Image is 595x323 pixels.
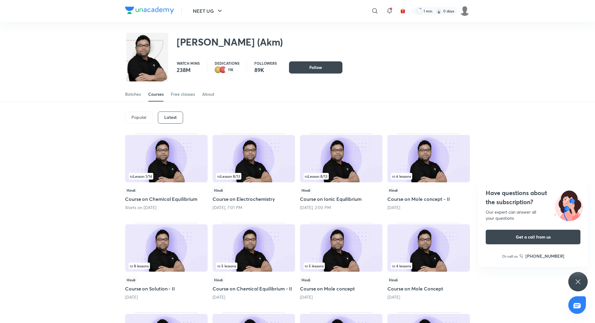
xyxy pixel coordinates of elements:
img: Thumbnail [300,224,382,272]
p: Dedications [215,61,240,65]
span: 4 lessons [392,264,411,268]
img: Thumbnail [212,224,295,272]
img: streak [436,8,442,14]
div: Course on Mole concept [300,223,382,300]
span: Hindi [125,187,137,194]
div: infosection [391,263,466,269]
img: educator badge1 [219,66,227,74]
div: left [216,173,291,180]
div: About [202,91,214,97]
div: infocontainer [129,173,204,180]
img: Thumbnail [300,135,382,182]
div: 1 month ago [387,294,470,300]
img: Thumbnail [387,135,470,182]
div: left [391,263,466,269]
button: Get a call from us [486,230,580,244]
a: [PHONE_NUMBER] [519,253,564,259]
p: Watch mins [177,61,200,65]
div: left [129,263,204,269]
h6: Latest [164,115,177,120]
div: infosection [304,173,379,180]
p: Followers [254,61,277,65]
h5: Course on Mole concept [300,285,382,292]
span: 5 lessons [217,264,236,268]
div: Today, 7:01 PM [212,204,295,211]
div: Course on Chemical Equilibrium - II [212,223,295,300]
img: Siddharth Mitra [460,6,470,16]
span: 5 lessons [305,264,324,268]
div: left [304,173,379,180]
span: Hindi [212,187,224,194]
div: Course on Chemical Equilibrium [125,133,208,211]
h5: Course on Mole concept - II [387,195,470,203]
div: infocontainer [304,173,379,180]
div: Batches [125,91,141,97]
p: Or call us [502,253,518,259]
span: Follow [309,64,322,70]
img: Thumbnail [125,224,208,272]
h5: Course on Electrochemistry [212,195,295,203]
img: avatar [400,8,406,14]
div: infocontainer [216,263,291,269]
div: infosection [391,173,466,180]
p: 238M [177,66,200,74]
div: Course on Mole concept - II [387,133,470,211]
div: infocontainer [391,263,466,269]
p: 89K [254,66,277,74]
button: avatar [398,6,408,16]
div: infocontainer [129,263,204,269]
div: Our expert can answer all your questions [486,209,580,221]
span: Lesson 1 / 14 [130,174,152,178]
div: Course on Mole Concept [387,223,470,300]
span: Lesson 8 / 13 [305,174,328,178]
img: Company Logo [125,7,174,14]
span: Hindi [300,187,312,194]
a: Free classes [171,87,195,101]
div: Course on Ionic Equilibrium [300,133,382,211]
div: infosection [216,173,291,180]
h6: [PHONE_NUMBER] [525,253,564,259]
h5: Course on Ionic Equilibrium [300,195,382,203]
div: infosection [216,263,291,269]
div: left [304,263,379,269]
a: Batches [125,87,141,101]
div: 12 days ago [387,204,470,211]
img: ttu_illustration_new.svg [549,188,588,221]
div: infosection [129,173,204,180]
span: Hindi [212,277,224,283]
h5: Course on Chemical Equilibrium [125,195,208,203]
img: class [126,34,168,92]
p: Popular [131,115,147,120]
h2: [PERSON_NAME] (Akm) [177,36,283,48]
span: Lesson 8 / 13 [217,174,240,178]
a: Company Logo [125,7,174,15]
div: infocontainer [304,263,379,269]
div: 20 days ago [125,294,208,300]
div: left [391,173,466,180]
a: Courses [148,87,164,101]
div: infocontainer [391,173,466,180]
span: Hindi [125,277,137,283]
span: Hindi [387,187,399,194]
div: left [216,263,291,269]
h5: Course on Solution - II [125,285,208,292]
button: NEET UG [189,5,227,17]
span: 6 lessons [392,174,411,178]
div: Starts on Sept 25 [125,204,208,211]
div: Course on Electrochemistry [212,133,295,211]
img: Thumbnail [387,224,470,272]
div: infosection [304,263,379,269]
h5: Course on Mole Concept [387,285,470,292]
div: left [129,173,204,180]
div: Tomorrow, 2:00 PM [300,204,382,211]
h5: Course on Chemical Equilibrium - II [212,285,295,292]
div: Free classes [171,91,195,97]
div: Courses [148,91,164,97]
img: Thumbnail [212,135,295,182]
span: 8 lessons [130,264,149,268]
div: 23 days ago [300,294,382,300]
span: Hindi [387,277,399,283]
p: 11K [228,68,233,72]
h4: Have questions about the subscription? [486,188,580,207]
div: Course on Solution - II [125,223,208,300]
